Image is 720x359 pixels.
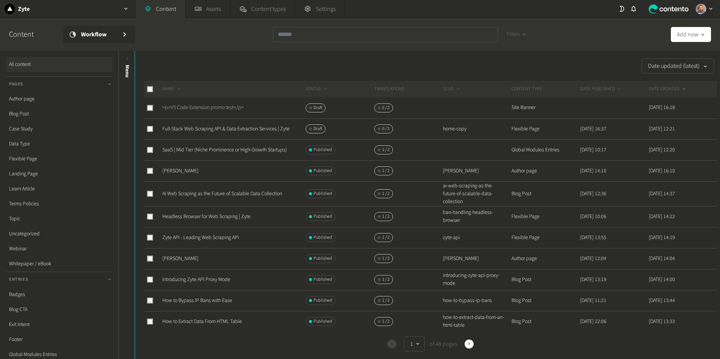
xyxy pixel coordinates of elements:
td: [PERSON_NAME] [442,248,511,269]
h2: Zyte [18,4,30,13]
time: [DATE] 16:10 [649,167,675,175]
span: Entries [9,276,28,283]
td: zyte-api [442,227,511,248]
time: [DATE] 13:44 [649,297,675,304]
a: Flexible Page [6,151,112,166]
span: Published [313,213,332,220]
td: Blog Post [511,311,580,332]
span: Published [313,190,332,197]
span: 1 / 2 [382,276,390,283]
a: Webinar [6,241,112,256]
time: [DATE] 14:00 [649,276,675,283]
span: 1 / 2 [382,190,390,197]
span: Published [313,297,332,304]
button: STATUS [306,85,328,93]
td: Blog Post [511,181,580,206]
a: Terms Policies [6,196,112,211]
span: 0 / 2 [382,105,390,111]
span: Published [313,276,332,283]
span: 1 / 2 [382,255,390,262]
span: Published [313,318,332,325]
a: AI Web Scraping as the Future of Scalable Data Collection [162,190,282,197]
a: Introducing Zyte API Proxy Mode [162,276,230,283]
span: 1 / 2 [382,168,390,174]
time: [DATE] 14:10 [580,167,606,175]
span: Settings [316,4,336,13]
td: Flexible Page [511,206,580,227]
time: [DATE] 10:17 [580,146,606,154]
span: Draft [313,126,322,132]
button: Add new [671,27,711,42]
time: [DATE] 14:04 [649,255,675,262]
td: how-to-extract-data-from-an-html-table [442,311,511,332]
th: CONTENT TYPE [511,81,580,97]
span: 1 / 2 [382,213,390,220]
time: [DATE] 14:22 [649,213,675,220]
button: Filters [501,27,533,42]
time: [DATE] 22:06 [580,318,606,325]
span: Published [313,234,332,241]
td: ai-web-scraping-as-the-future-of-scalable-data-collection [442,181,511,206]
button: 1 [404,337,425,352]
span: Pages [9,81,23,88]
img: Zyte [4,4,15,14]
time: [DATE] 13:19 [580,276,606,283]
span: Filters [507,30,520,38]
time: [DATE] 12:04 [580,255,606,262]
a: Footer [6,332,112,347]
time: [DATE] 12:36 [580,190,606,197]
span: 1 / 2 [382,147,390,153]
time: [DATE] 14:37 [649,190,675,197]
time: [DATE] 10:06 [580,213,606,220]
time: [DATE] 16:37 [580,125,606,133]
a: <p>VS Code Extension promo test</p> [162,104,244,111]
td: Global Modules Entries [511,139,580,160]
time: [DATE] 13:55 [580,234,606,241]
span: Menu [123,65,131,78]
td: ban-handling-headless-browser [442,206,511,227]
time: [DATE] 13:33 [649,318,675,325]
a: All content [6,57,112,72]
td: Blog Post [511,290,580,311]
a: Uncategorized [6,226,112,241]
a: [PERSON_NAME] [162,255,198,262]
td: Author page [511,160,580,181]
a: Exit Intent [6,317,112,332]
span: 1 / 2 [382,318,390,325]
button: SLUG [443,85,461,93]
th: Translations [374,81,442,97]
time: [DATE] 16:18 [649,104,675,111]
span: Draft [313,105,322,111]
a: Data Type [6,136,112,151]
span: 0 / 2 [382,126,390,132]
a: Blog Post [6,106,112,121]
a: Learn Article [6,181,112,196]
time: [DATE] 12:21 [649,125,675,133]
a: How to Bypass IP Bans with Ease [162,297,232,304]
time: [DATE] 14:19 [649,234,675,241]
button: NAME [162,85,181,93]
a: Workflow [63,25,135,43]
td: Site Banner [511,97,580,118]
time: [DATE] 12:20 [649,146,675,154]
span: 1 / 2 [382,297,390,304]
img: Erik Galiana Farell [696,4,706,14]
span: Published [313,168,332,174]
a: How to Extract Data From HTML Table [162,318,242,325]
td: how-to-bypass-ip-bans [442,290,511,311]
h2: Content [9,29,51,40]
span: Published [313,147,332,153]
td: home-copy [442,118,511,139]
a: Headless Browser for Web Scraping | Zyte [162,213,250,220]
button: DATE UPDATED [649,85,687,93]
a: Whitepaper / eBook [6,256,112,271]
button: DATE PUBLISHED [580,85,622,93]
a: Topic [6,211,112,226]
a: Full-Stack Web Scraping API & Data Extraction Services | Zyte [162,125,289,133]
a: Author page [6,91,112,106]
time: [DATE] 11:21 [580,297,606,304]
a: Landing Page [6,166,112,181]
a: Case Study [6,121,112,136]
td: introducing-zyte-api-proxy-mode [442,269,511,290]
